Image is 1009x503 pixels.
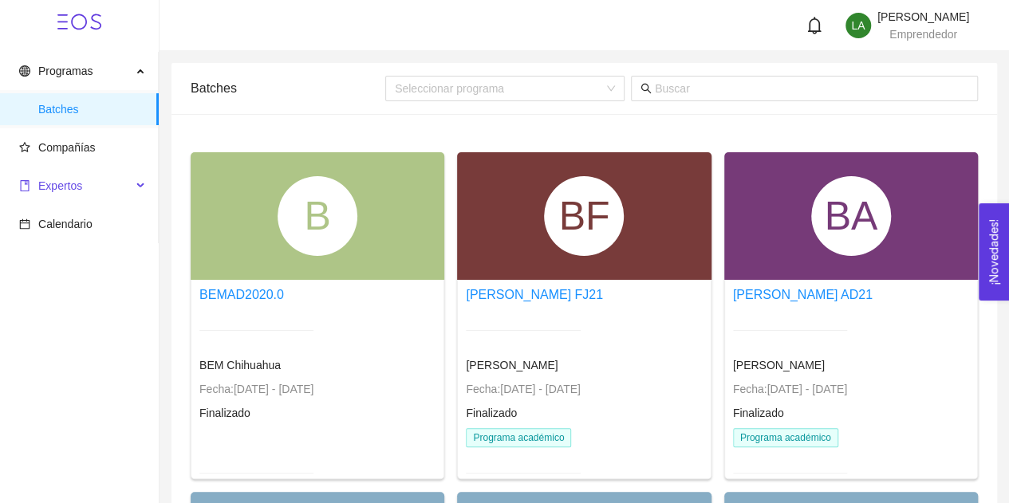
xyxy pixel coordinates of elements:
div: BF [544,176,624,256]
span: calendar [19,218,30,230]
span: star [19,142,30,153]
div: Batches [191,65,385,111]
span: [PERSON_NAME] [877,10,969,23]
span: Fecha: [DATE] - [DATE] [466,383,580,395]
span: Calendario [38,218,93,230]
span: BEM Chihuahua [199,359,281,371]
a: BEMAD2020.0 [199,288,284,301]
span: Expertos [38,179,82,192]
span: book [19,180,30,191]
div: B [278,176,357,256]
span: [PERSON_NAME] [733,359,825,371]
button: Open Feedback Widget [979,203,1009,301]
span: bell [806,17,823,34]
span: Finalizado [199,407,250,419]
span: [PERSON_NAME] [466,359,558,371]
span: Compañías [38,141,96,154]
span: Emprendedor [889,28,957,41]
span: Programa académico [466,428,571,447]
span: Fecha: [DATE] - [DATE] [733,383,847,395]
span: Fecha: [DATE] - [DATE] [199,383,313,395]
a: [PERSON_NAME] AD21 [733,288,873,301]
span: Programa académico [733,428,838,447]
span: Finalizado [733,407,784,419]
span: Programas [38,65,93,77]
span: Batches [38,93,146,125]
span: LA [851,13,865,38]
span: Finalizado [466,407,517,419]
input: Buscar [655,80,968,97]
div: BA [811,176,891,256]
a: [PERSON_NAME] FJ21 [466,288,603,301]
span: global [19,65,30,77]
span: search [640,83,652,94]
